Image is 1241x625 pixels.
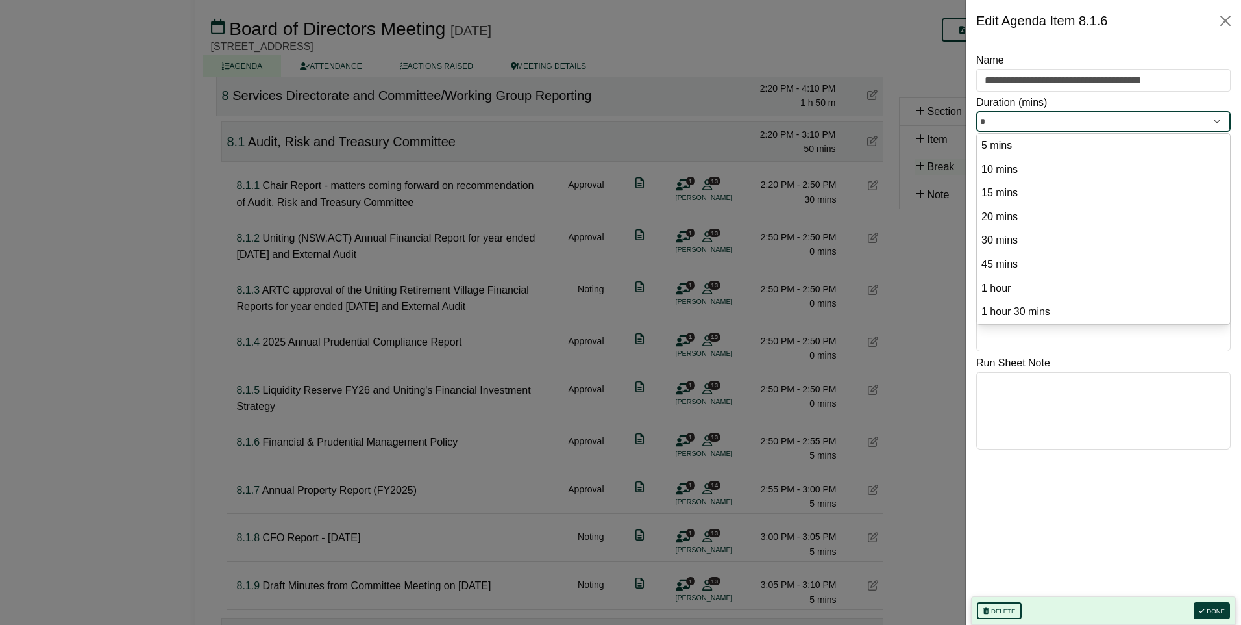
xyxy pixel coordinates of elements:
[977,229,1230,253] li: 30
[980,209,1227,226] option: 20 mins
[1194,602,1230,619] button: Done
[977,253,1230,277] li: 45
[976,94,1047,111] label: Duration (mins)
[980,232,1227,249] option: 30 mins
[976,355,1050,372] label: Run Sheet Note
[980,280,1227,298] option: 1 hour
[980,303,1227,321] option: 1 hour 30 mins
[977,134,1230,158] li: 5
[977,181,1230,205] li: 15
[977,205,1230,229] li: 20
[977,300,1230,324] li: 90
[980,185,1227,202] option: 15 mins
[976,10,1107,31] div: Edit Agenda Item 8.1.6
[977,158,1230,182] li: 10
[980,137,1227,155] option: 5 mins
[977,602,1022,619] button: Delete
[1215,10,1236,31] button: Close
[980,161,1227,179] option: 10 mins
[977,277,1230,301] li: 60
[980,256,1227,274] option: 45 mins
[976,52,1004,69] label: Name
